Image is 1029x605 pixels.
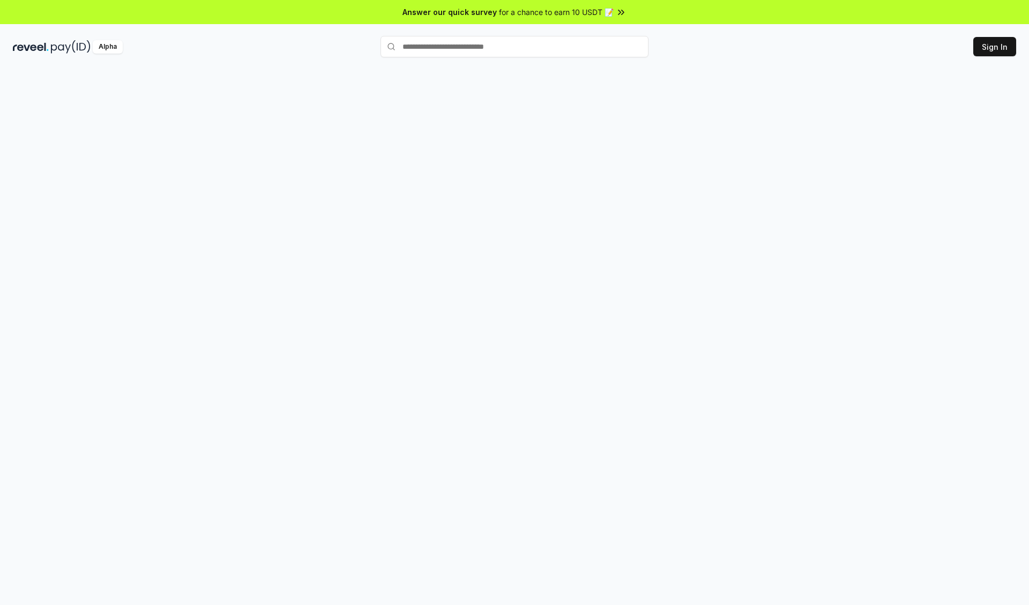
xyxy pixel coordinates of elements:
span: for a chance to earn 10 USDT 📝 [499,6,614,18]
span: Answer our quick survey [402,6,497,18]
button: Sign In [973,37,1016,56]
div: Alpha [93,40,123,54]
img: pay_id [51,40,91,54]
img: reveel_dark [13,40,49,54]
